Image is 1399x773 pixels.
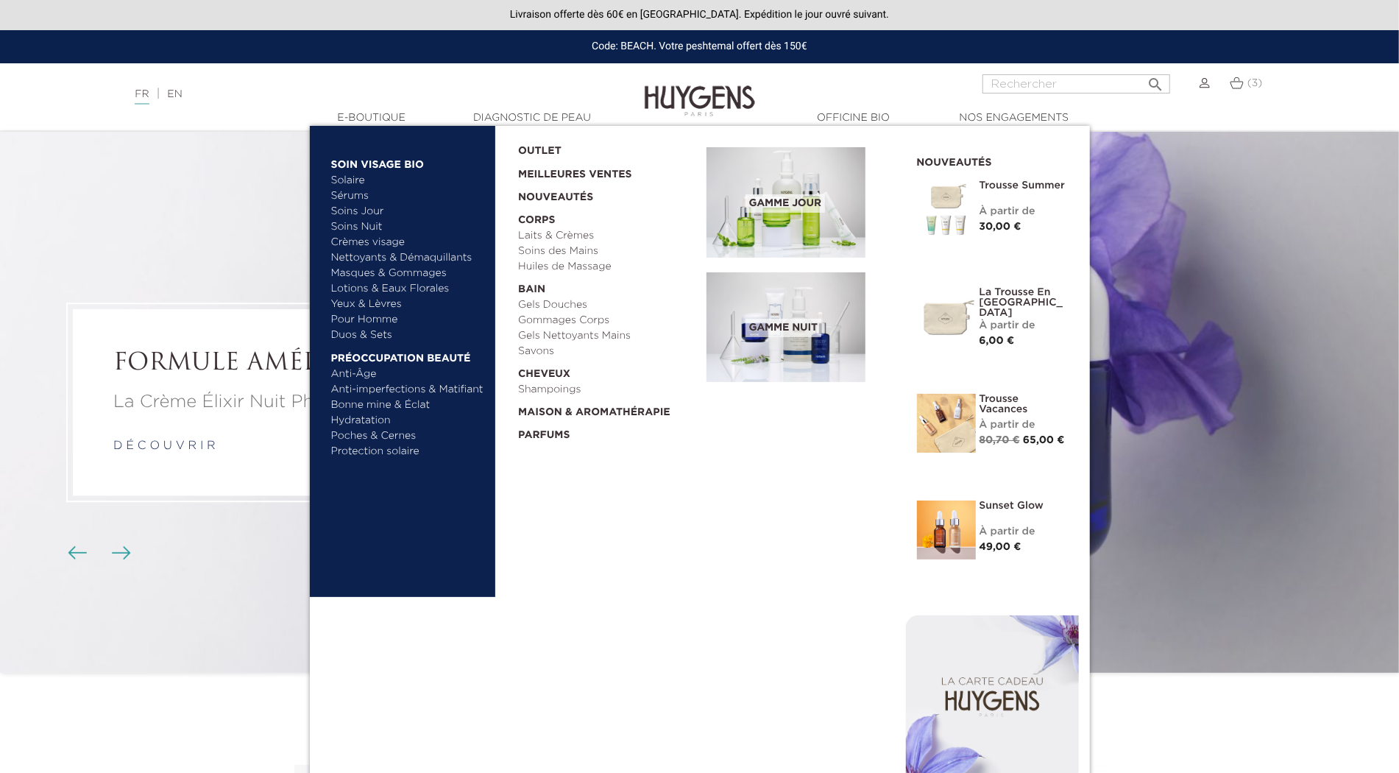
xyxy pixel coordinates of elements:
a: Protection solaire [331,444,485,459]
a: Gels Douches [518,297,696,313]
a: Gamme nuit [706,272,895,383]
a: Préoccupation beauté [331,343,485,367]
a: Savons [518,344,696,359]
a: Nouveautés [518,183,696,205]
a: Pour Homme [331,312,485,328]
a: Officine Bio [780,110,927,126]
a: Parfums [518,420,696,443]
p: La Crème Élixir Nuit Phyto-Rétinol [113,389,424,415]
span: Gamme jour [745,194,825,213]
a: E-Boutique [298,110,445,126]
div: | [127,85,572,103]
a: Lotions & Eaux Florales [331,281,485,297]
a: OUTLET [518,136,683,159]
button:  [1142,70,1169,90]
span: (3) [1247,78,1263,88]
a: Bain [518,275,696,297]
a: Solaire [331,173,485,188]
div: Boutons du carrousel [74,543,121,565]
a: Gels Nettoyants Mains [518,328,696,344]
a: Nos engagements [941,110,1088,126]
a: Soins Jour [331,204,485,219]
a: Gommages Corps [518,313,696,328]
a: La Trousse en [GEOGRAPHIC_DATA] [980,287,1068,318]
span: 65,00 € [1023,435,1065,445]
a: Yeux & Lèvres [331,297,485,312]
h2: FORMULE AMÉLIORÉE [113,350,424,378]
a: (3) [1230,77,1262,89]
a: FR [135,89,149,105]
span: 49,00 € [980,542,1021,552]
a: Poches & Cernes [331,428,485,444]
img: Trousse Summer [917,180,976,239]
a: Gamme jour [706,147,895,258]
a: Shampoings [518,382,696,398]
a: Meilleures Ventes [518,159,683,183]
a: Sunset Glow [980,501,1068,511]
div: À partir de [980,417,1068,433]
a: Hydratation [331,413,485,428]
div: À partir de [980,204,1068,219]
i:  [1147,71,1164,89]
a: Masques & Gommages [331,266,485,281]
a: Bonne mine & Éclat [331,398,485,413]
a: Soins des Mains [518,244,696,259]
img: La Trousse vacances [917,394,976,453]
div: À partir de [980,524,1068,540]
span: 30,00 € [980,222,1021,232]
a: Anti-imperfections & Matifiant [331,382,485,398]
a: Diagnostic de peau [458,110,606,126]
div: À partir de [980,318,1068,333]
a: Laits & Crèmes [518,228,696,244]
img: routine_jour_banner.jpg [706,147,865,258]
a: Soins Nuit [331,219,472,235]
a: EN [167,89,182,99]
a: Cheveux [518,359,696,382]
span: 80,70 € [980,435,1020,445]
input: Rechercher [982,74,1170,93]
a: Anti-Âge [331,367,485,382]
a: Nettoyants & Démaquillants [331,250,485,266]
a: Soin Visage Bio [331,149,485,173]
h2: Meilleures ventes [291,726,1108,754]
h2: Nouveautés [917,152,1068,169]
a: d é c o u v r i r [113,440,216,452]
a: Crèmes visage [331,235,485,250]
a: Trousse Vacances [980,394,1068,414]
img: Sunset glow- un teint éclatant [917,501,976,560]
a: Sérums [331,188,485,204]
a: Duos & Sets [331,328,485,343]
span: 6,00 € [980,336,1015,346]
a: Corps [518,205,696,228]
img: La Trousse en Coton [917,287,976,346]
img: Huygens [645,62,755,119]
a: Huiles de Massage [518,259,696,275]
span: Gamme nuit [745,319,821,337]
a: Maison & Aromathérapie [518,398,696,420]
a: Trousse Summer [980,180,1068,191]
img: routine_nuit_banner.jpg [706,272,865,383]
